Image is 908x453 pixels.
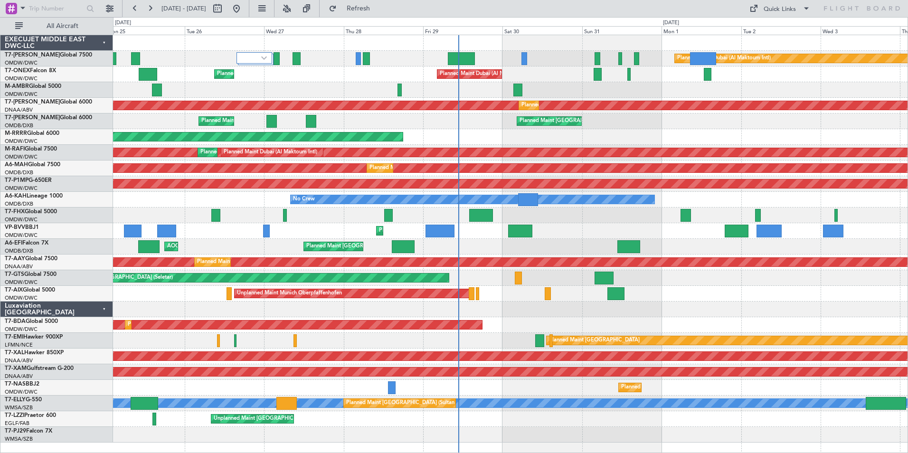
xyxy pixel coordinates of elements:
[5,162,60,168] a: A6-MAHGlobal 7500
[29,1,84,16] input: Trip Number
[5,435,33,443] a: WMSA/SZB
[201,114,360,128] div: Planned Maint [GEOGRAPHIC_DATA] ([GEOGRAPHIC_DATA] Intl)
[369,161,528,175] div: Planned Maint [GEOGRAPHIC_DATA] ([GEOGRAPHIC_DATA] Intl)
[5,381,39,387] a: T7-NASBBJ2
[5,115,60,121] span: T7-[PERSON_NAME]
[105,26,185,35] div: Mon 25
[237,286,342,301] div: Unplanned Maint Munich Oberpfaffenhofen
[5,75,38,82] a: OMDW/DWC
[5,225,39,230] a: VP-BVVBBJ1
[293,192,315,207] div: No Crew
[5,209,57,215] a: T7-FHXGlobal 5000
[5,153,38,160] a: OMDW/DWC
[5,91,38,98] a: OMDW/DWC
[264,26,343,35] div: Wed 27
[5,397,26,403] span: T7-ELLY
[502,26,582,35] div: Sat 30
[5,397,42,403] a: T7-ELLYG-550
[5,381,26,387] span: T7-NAS
[324,1,381,16] button: Refresh
[10,19,103,34] button: All Aircraft
[5,279,38,286] a: OMDW/DWC
[5,366,27,371] span: T7-XAM
[5,84,29,89] span: M-AMBR
[5,413,24,418] span: T7-LZZI
[5,185,38,192] a: OMDW/DWC
[745,1,815,16] button: Quick Links
[5,115,92,121] a: T7-[PERSON_NAME]Global 6000
[306,239,465,254] div: Planned Maint [GEOGRAPHIC_DATA] ([GEOGRAPHIC_DATA] Intl)
[5,404,33,411] a: WMSA/SZB
[5,428,52,434] a: T7-PJ29Falcon 7X
[5,216,38,223] a: OMDW/DWC
[55,271,173,285] div: Unplanned Maint [GEOGRAPHIC_DATA] (Seletar)
[5,240,22,246] span: A6-EFI
[5,52,60,58] span: T7-[PERSON_NAME]
[5,413,56,418] a: T7-LZZIPraetor 600
[5,388,38,396] a: OMDW/DWC
[5,420,29,427] a: EGLF/FAB
[5,256,57,262] a: T7-AAYGlobal 7500
[423,26,502,35] div: Fri 29
[5,169,33,176] a: OMDB/DXB
[821,26,900,35] div: Wed 3
[128,318,221,332] div: Planned Maint Dubai (Al Maktoum Intl)
[161,4,206,13] span: [DATE] - [DATE]
[214,412,370,426] div: Unplanned Maint [GEOGRAPHIC_DATA] ([GEOGRAPHIC_DATA])
[5,319,26,324] span: T7-BDA
[115,19,131,27] div: [DATE]
[5,122,33,129] a: OMDB/DXB
[200,145,294,160] div: Planned Maint Dubai (Al Maktoum Intl)
[5,193,63,199] a: A6-KAHLineage 1000
[5,272,57,277] a: T7-GTSGlobal 7500
[663,19,679,27] div: [DATE]
[741,26,821,35] div: Tue 2
[5,59,38,66] a: OMDW/DWC
[5,350,64,356] a: T7-XALHawker 850XP
[5,240,48,246] a: A6-EFIFalcon 7X
[5,272,24,277] span: T7-GTS
[5,366,74,371] a: T7-XAMGulfstream G-200
[5,138,38,145] a: OMDW/DWC
[197,255,291,269] div: Planned Maint Dubai (Al Maktoum Intl)
[5,162,28,168] span: A6-MAH
[339,5,378,12] span: Refresh
[5,131,27,136] span: M-RRRR
[5,350,24,356] span: T7-XAL
[521,98,615,113] div: Planned Maint Dubai (Al Maktoum Intl)
[5,319,58,324] a: T7-BDAGlobal 5000
[5,247,33,255] a: OMDB/DXB
[549,333,640,348] div: Planned Maint [GEOGRAPHIC_DATA]
[5,428,26,434] span: T7-PJ29
[440,67,533,81] div: Planned Maint Dubai (Al Maktoum Intl)
[520,114,678,128] div: Planned Maint [GEOGRAPHIC_DATA] ([GEOGRAPHIC_DATA] Intl)
[5,341,33,349] a: LFMN/NCE
[621,380,728,395] div: Planned Maint Abuja ([PERSON_NAME] Intl)
[5,294,38,302] a: OMDW/DWC
[167,239,278,254] div: AOG Maint [GEOGRAPHIC_DATA] (Dubai Intl)
[25,23,100,29] span: All Aircraft
[582,26,662,35] div: Sun 31
[5,146,25,152] span: M-RAFI
[5,263,33,270] a: DNAA/ABV
[5,68,56,74] a: T7-ONEXFalcon 8X
[224,145,317,160] div: Planned Maint Dubai (Al Maktoum Intl)
[5,52,92,58] a: T7-[PERSON_NAME]Global 7500
[677,51,771,66] div: Planned Maint Dubai (Al Maktoum Intl)
[5,178,28,183] span: T7-P1MP
[5,326,38,333] a: OMDW/DWC
[5,84,61,89] a: M-AMBRGlobal 5000
[5,209,25,215] span: T7-FHX
[5,287,23,293] span: T7-AIX
[261,56,267,60] img: arrow-gray.svg
[5,256,25,262] span: T7-AAY
[5,106,33,113] a: DNAA/ABV
[346,396,567,410] div: Planned Maint [GEOGRAPHIC_DATA] (Sultan [PERSON_NAME] [PERSON_NAME] - Subang)
[344,26,423,35] div: Thu 28
[5,200,33,208] a: OMDB/DXB
[5,99,60,105] span: T7-[PERSON_NAME]
[5,68,30,74] span: T7-ONEX
[5,193,27,199] span: A6-KAH
[379,224,473,238] div: Planned Maint Dubai (Al Maktoum Intl)
[5,131,59,136] a: M-RRRRGlobal 6000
